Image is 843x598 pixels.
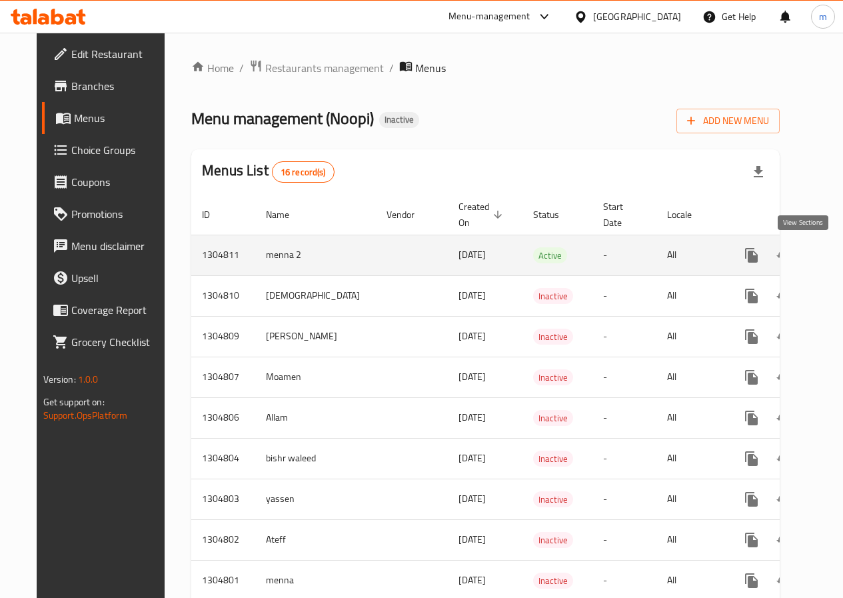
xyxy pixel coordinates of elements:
span: Inactive [533,329,573,345]
nav: breadcrumb [191,59,780,77]
span: m [819,9,827,24]
span: Active [533,248,567,263]
span: Created On [458,199,506,231]
span: [DATE] [458,490,486,507]
td: All [656,519,725,560]
a: Coupons [42,166,177,198]
button: Change Status [768,361,800,393]
div: Inactive [533,573,573,589]
td: - [592,357,656,397]
span: Inactive [533,289,573,304]
span: Choice Groups [71,142,167,158]
span: ID [202,207,227,223]
td: Allam [255,397,376,438]
a: Grocery Checklist [42,326,177,358]
span: Promotions [71,206,167,222]
td: All [656,235,725,275]
td: 1304807 [191,357,255,397]
span: Version: [43,371,76,388]
div: Active [533,247,567,263]
button: more [736,565,768,597]
span: Get support on: [43,393,105,411]
span: Locale [667,207,709,223]
span: [DATE] [458,287,486,304]
span: [DATE] [458,327,486,345]
div: Inactive [533,369,573,385]
span: Menus [74,110,167,126]
td: yassen [255,479,376,519]
span: Grocery Checklist [71,334,167,350]
td: Ateff [255,519,376,560]
span: Menus [415,60,446,76]
button: more [736,280,768,312]
td: - [592,479,656,519]
span: [DATE] [458,449,486,467]
span: Menu disclaimer [71,238,167,254]
a: Menus [42,102,177,134]
td: All [656,275,725,316]
td: Moamen [255,357,376,397]
td: menna 2 [255,235,376,275]
span: Coupons [71,174,167,190]
div: Inactive [533,410,573,426]
a: Menu disclaimer [42,230,177,262]
span: Edit Restaurant [71,46,167,62]
span: Coverage Report [71,302,167,318]
span: Status [533,207,576,223]
td: 1304811 [191,235,255,275]
td: 1304803 [191,479,255,519]
button: Change Status [768,321,800,353]
td: [DEMOGRAPHIC_DATA] [255,275,376,316]
td: - [592,235,656,275]
span: Inactive [533,411,573,426]
td: All [656,438,725,479]
span: Add New Menu [687,113,769,129]
div: Inactive [533,491,573,507]
div: Total records count [272,161,335,183]
span: [DATE] [458,409,486,426]
div: Export file [742,156,774,188]
span: Branches [71,78,167,94]
a: Promotions [42,198,177,230]
span: Inactive [533,533,573,548]
div: Inactive [533,288,573,304]
span: Inactive [533,451,573,467]
button: Change Status [768,443,800,475]
button: Change Status [768,565,800,597]
span: [DATE] [458,368,486,385]
a: Branches [42,70,177,102]
div: Menu-management [448,9,530,25]
td: - [592,275,656,316]
a: Upsell [42,262,177,294]
td: All [656,479,725,519]
span: [DATE] [458,531,486,548]
a: Edit Restaurant [42,38,177,70]
button: more [736,321,768,353]
td: All [656,397,725,438]
td: All [656,357,725,397]
li: / [239,60,244,76]
span: Inactive [533,370,573,385]
button: more [736,402,768,434]
td: 1304810 [191,275,255,316]
td: 1304804 [191,438,255,479]
button: Change Status [768,402,800,434]
td: 1304809 [191,316,255,357]
div: Inactive [379,112,419,128]
span: Menu management ( Noopi ) [191,103,374,133]
button: Change Status [768,524,800,556]
span: Inactive [533,492,573,507]
span: 16 record(s) [273,166,334,179]
span: [DATE] [458,571,486,589]
button: more [736,361,768,393]
button: Add New Menu [676,109,780,133]
td: [PERSON_NAME] [255,316,376,357]
h2: Menus List [202,161,334,183]
span: Inactive [379,114,419,125]
a: Choice Groups [42,134,177,166]
td: - [592,438,656,479]
button: more [736,443,768,475]
div: [GEOGRAPHIC_DATA] [593,9,681,24]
